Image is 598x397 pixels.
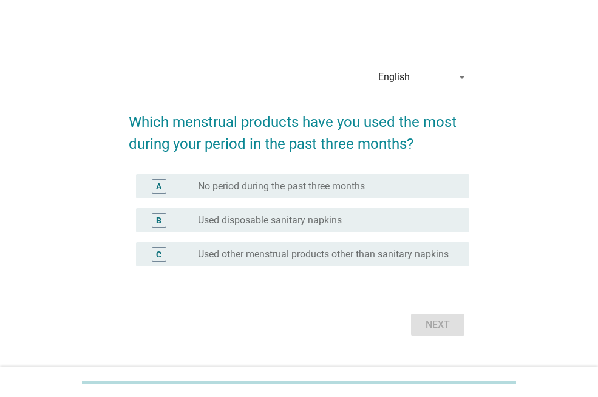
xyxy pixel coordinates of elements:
label: Used disposable sanitary napkins [198,214,342,226]
div: C [156,248,161,261]
h2: Which menstrual products have you used the most during your period in the past three months? [129,99,469,155]
i: arrow_drop_down [455,70,469,84]
div: English [378,72,410,83]
div: B [156,214,161,227]
label: No period during the past three months [198,180,365,192]
label: Used other menstrual products other than sanitary napkins [198,248,449,260]
div: A [156,180,161,193]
